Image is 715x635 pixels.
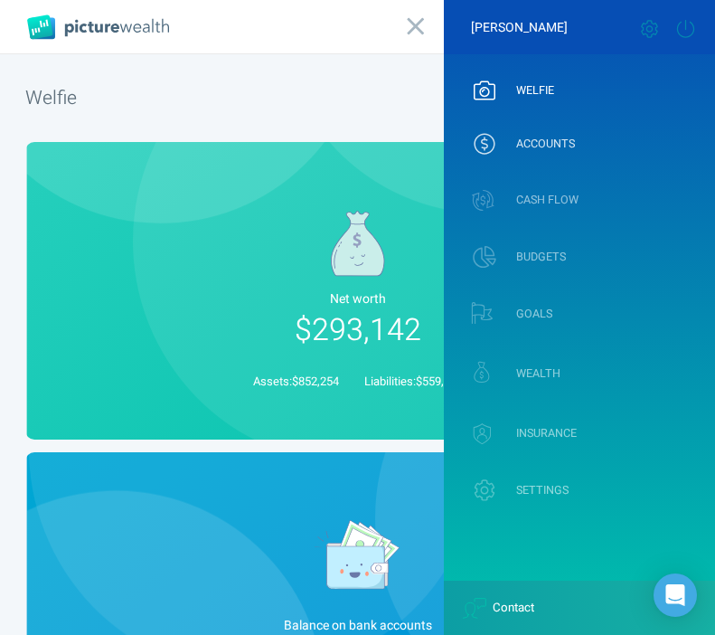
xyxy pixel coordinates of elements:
span: WEALTH [516,366,560,381]
span: Balance on bank account s [284,616,432,635]
a: BUDGETS [444,233,715,280]
a: SETTINGS [444,467,715,514]
span: INSURANCE [516,426,577,441]
span: Assets: [253,373,292,390]
a: INSURANCE [444,407,715,460]
span: BUDGETS [516,250,566,264]
a: GOALS [444,287,715,340]
span: GOALS [516,307,552,321]
div: Open Intercom Messenger [654,573,697,617]
span: CASH FLOW [516,193,579,207]
a: CASH FLOW [444,174,715,227]
img: PictureWealth [27,14,169,40]
a: WELFIE [444,67,715,114]
a: ACCOUNTS [444,120,715,167]
span: Contact [456,581,534,635]
a: WEALTH [444,346,715,400]
span: Net worth [50,289,665,308]
span: WELFIE [516,83,554,98]
img: svg+xml;base64,PHN2ZyB4bWxucz0iaHR0cDovL3d3dy53My5vcmcvMjAwMC9zdmciIHdpZHRoPSIyNyIgaGVpZ2h0PSIyNC... [463,598,486,619]
div: [PERSON_NAME] [471,18,568,37]
div: [DATE] [48,479,667,495]
span: $293,142 [295,308,421,353]
span: Liabilities: [364,373,416,390]
h1: Welfie [25,86,690,110]
span: SETTINGS [516,483,569,498]
span: ACCOUNTS [516,137,575,151]
span: $852,254 [292,373,339,390]
span: $559,112 [416,373,463,390]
